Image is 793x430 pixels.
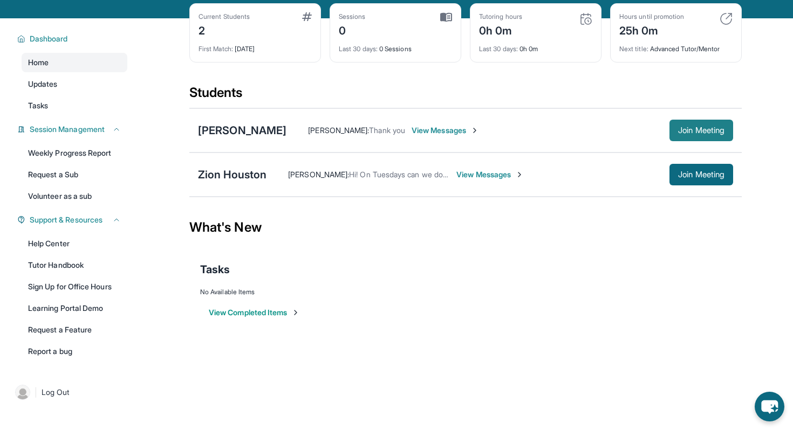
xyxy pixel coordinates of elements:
[579,12,592,25] img: card
[30,124,105,135] span: Session Management
[22,299,127,318] a: Learning Portal Demo
[619,21,684,38] div: 25h 0m
[199,38,312,53] div: [DATE]
[25,214,121,225] button: Support & Resources
[720,12,733,25] img: card
[619,45,648,53] span: Next title :
[15,385,30,400] img: user-img
[412,125,479,136] span: View Messages
[35,386,37,399] span: |
[619,38,733,53] div: Advanced Tutor/Mentor
[200,288,731,296] div: No Available Items
[339,12,366,21] div: Sessions
[22,74,127,94] a: Updates
[349,170,546,179] span: Hi! On Tuesdays can we do 6 pm instead of 6:30? Thanks
[669,120,733,141] button: Join Meeting
[25,124,121,135] button: Session Management
[479,38,592,53] div: 0h 0m
[456,169,524,180] span: View Messages
[200,262,230,277] span: Tasks
[28,57,49,68] span: Home
[30,214,102,225] span: Support & Resources
[515,170,524,179] img: Chevron-Right
[479,21,522,38] div: 0h 0m
[479,45,518,53] span: Last 30 days :
[199,21,250,38] div: 2
[189,84,742,108] div: Students
[11,380,127,404] a: |Log Out
[369,126,405,135] span: Thank you
[30,33,68,44] span: Dashboard
[470,126,479,135] img: Chevron-Right
[339,45,378,53] span: Last 30 days :
[22,255,127,275] a: Tutor Handbook
[209,307,300,318] button: View Completed Items
[198,123,286,138] div: [PERSON_NAME]
[199,12,250,21] div: Current Students
[198,167,266,182] div: Zion Houston
[28,100,48,111] span: Tasks
[308,126,369,135] span: [PERSON_NAME] :
[22,53,127,72] a: Home
[189,204,742,251] div: What's New
[25,33,121,44] button: Dashboard
[678,171,724,178] span: Join Meeting
[755,392,784,421] button: chat-button
[339,21,366,38] div: 0
[22,165,127,184] a: Request a Sub
[199,45,233,53] span: First Match :
[479,12,522,21] div: Tutoring hours
[22,234,127,253] a: Help Center
[22,342,127,361] a: Report a bug
[42,387,70,398] span: Log Out
[28,79,58,89] span: Updates
[678,127,724,134] span: Join Meeting
[339,38,452,53] div: 0 Sessions
[22,320,127,339] a: Request a Feature
[22,143,127,163] a: Weekly Progress Report
[669,164,733,185] button: Join Meeting
[22,277,127,296] a: Sign Up for Office Hours
[22,186,127,206] a: Volunteer as a sub
[619,12,684,21] div: Hours until promotion
[440,12,452,22] img: card
[22,96,127,115] a: Tasks
[302,12,312,21] img: card
[288,170,349,179] span: [PERSON_NAME] :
